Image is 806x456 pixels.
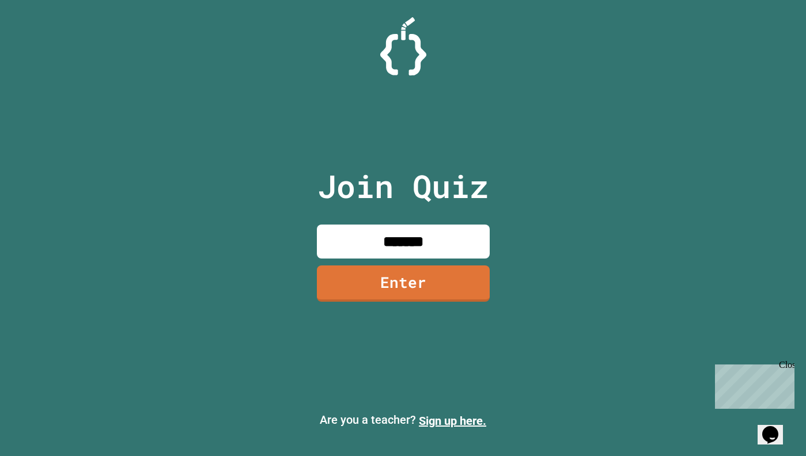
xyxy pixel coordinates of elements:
a: Enter [317,265,490,302]
p: Join Quiz [317,162,489,210]
img: Logo.svg [380,17,426,75]
p: Are you a teacher? [9,411,797,430]
div: Chat with us now!Close [5,5,80,73]
iframe: chat widget [710,360,794,409]
a: Sign up here. [419,414,486,428]
iframe: chat widget [758,410,794,444]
